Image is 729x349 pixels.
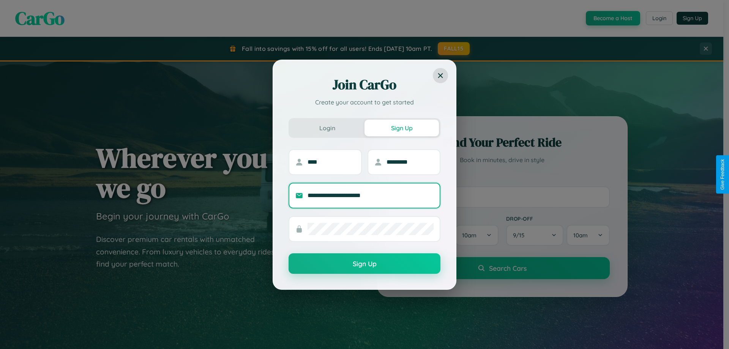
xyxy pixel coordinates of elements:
button: Sign Up [289,253,440,274]
h2: Join CarGo [289,76,440,94]
button: Sign Up [364,120,439,136]
button: Login [290,120,364,136]
div: Give Feedback [720,159,725,190]
p: Create your account to get started [289,98,440,107]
